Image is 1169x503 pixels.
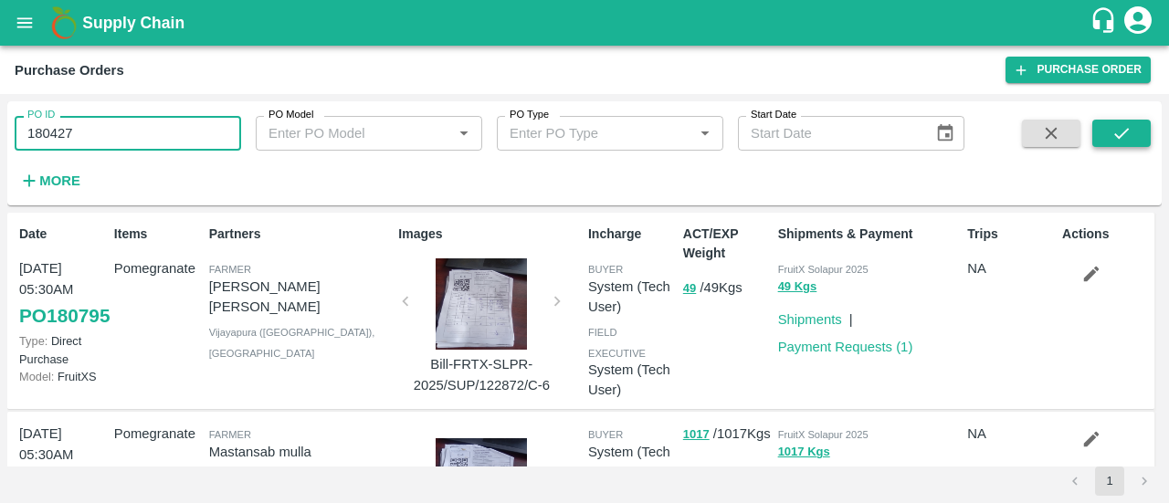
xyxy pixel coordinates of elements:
p: Mastansab mulla [209,442,392,462]
label: PO Model [269,108,314,122]
button: 49 Kgs [778,277,817,298]
p: Date [19,225,107,244]
p: Shipments & Payment [778,225,961,244]
p: Partners [209,225,392,244]
strong: More [39,173,80,188]
p: Actions [1062,225,1150,244]
button: open drawer [4,2,46,44]
p: Pomegranate [114,424,202,444]
p: ACT/EXP Weight [683,225,771,263]
span: FruitX Solapur 2025 [778,264,869,275]
span: buyer [588,429,623,440]
a: PO180794 [19,465,110,498]
p: Direct Purchase [19,332,107,367]
button: Open [452,121,476,145]
p: NA [967,258,1055,278]
p: Images [398,225,581,244]
p: Incharge [588,225,676,244]
span: buyer [588,264,623,275]
label: PO Type [510,108,549,122]
input: Enter PO Type [502,121,688,145]
button: Choose date [928,116,963,151]
label: PO ID [27,108,55,122]
a: Shipments [778,312,842,327]
span: FruitX Solapur 2025 [778,429,869,440]
p: [PERSON_NAME] [PERSON_NAME] [209,277,392,318]
nav: pagination navigation [1058,466,1162,496]
p: Trips [967,225,1055,244]
a: Supply Chain [82,10,1090,36]
span: field executive [588,327,646,358]
p: System (Tech User) [588,442,676,483]
a: Purchase Order [1006,57,1151,83]
button: 1017 Kgs [778,442,830,463]
label: Start Date [751,108,796,122]
p: FruitXS [19,368,107,385]
img: logo [46,5,82,41]
p: / 49 Kgs [683,278,771,299]
p: NA [967,424,1055,444]
a: Payment Requests (1) [778,340,913,354]
input: Enter PO ID [15,116,241,151]
p: [DATE] 05:30AM [19,258,107,299]
span: Farmer [209,429,251,440]
p: Bill-FRTX-SLPR-2025/SUP/122872/C-6 [413,354,550,395]
p: / 1017 Kgs [683,424,771,445]
b: Supply Chain [82,14,184,32]
p: Items [114,225,202,244]
button: 1017 [683,424,710,445]
button: Open [693,121,717,145]
div: customer-support [1090,6,1122,39]
p: System (Tech User) [588,360,676,401]
input: Enter PO Model [261,121,447,145]
div: Purchase Orders [15,58,124,82]
input: Start Date [738,116,921,151]
span: Vijayapura ([GEOGRAPHIC_DATA]) , [GEOGRAPHIC_DATA] [209,327,375,358]
button: page 1 [1095,466,1124,496]
span: Farmer [209,264,251,275]
button: 49 [683,278,696,299]
span: Model: [19,370,54,383]
p: [DATE] 05:30AM [19,424,107,465]
a: PO180795 [19,299,110,332]
span: Type: [19,334,47,348]
p: System (Tech User) [588,277,676,318]
button: More [15,165,85,196]
p: Pomegranate [114,258,202,278]
div: | [842,302,853,330]
div: account of current user [1122,4,1154,42]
